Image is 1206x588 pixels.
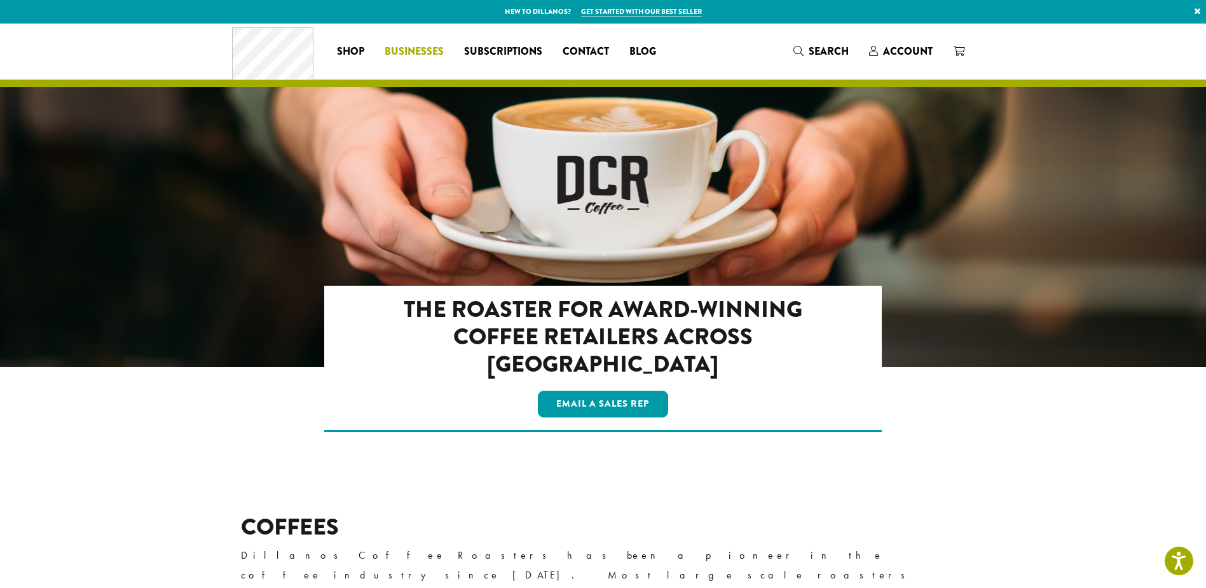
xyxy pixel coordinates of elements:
[783,41,859,62] a: Search
[538,391,669,417] a: Email a Sales Rep
[464,44,542,60] span: Subscriptions
[337,44,364,60] span: Shop
[581,6,702,17] a: Get started with our best seller
[241,514,966,541] h2: COFFEES
[379,296,827,379] h2: The Roaster for Award-Winning Coffee Retailers Across [GEOGRAPHIC_DATA]
[629,44,656,60] span: Blog
[883,44,933,59] span: Account
[809,44,849,59] span: Search
[385,44,444,60] span: Businesses
[563,44,609,60] span: Contact
[327,41,374,62] a: Shop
